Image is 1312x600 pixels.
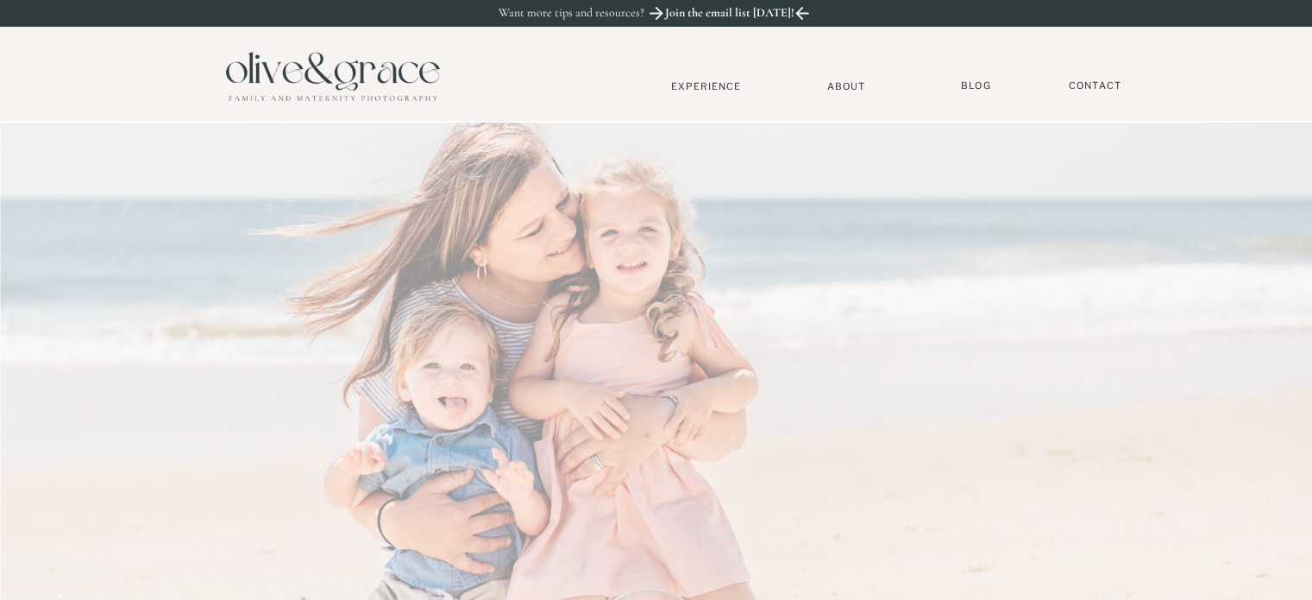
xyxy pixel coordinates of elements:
[955,79,998,92] a: BLOG
[650,80,763,92] a: Experience
[820,80,873,92] a: About
[663,6,796,25] a: Join the email list [DATE]!
[1061,79,1130,92] a: Contact
[499,6,681,21] p: Want more tips and resources?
